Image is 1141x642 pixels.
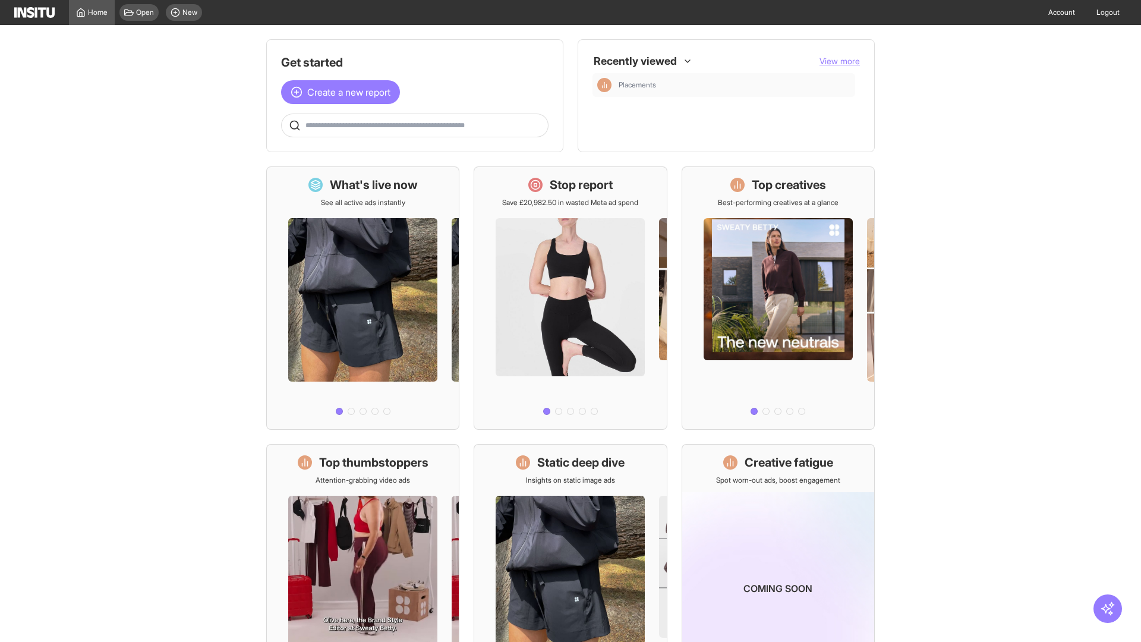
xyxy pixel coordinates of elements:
[281,54,549,71] h1: Get started
[88,8,108,17] span: Home
[619,80,656,90] span: Placements
[718,198,839,207] p: Best-performing creatives at a glance
[307,85,390,99] span: Create a new report
[619,80,850,90] span: Placements
[550,177,613,193] h1: Stop report
[752,177,826,193] h1: Top creatives
[502,198,638,207] p: Save £20,982.50 in wasted Meta ad spend
[537,454,625,471] h1: Static deep dive
[819,56,860,66] span: View more
[266,166,459,430] a: What's live nowSee all active ads instantly
[316,476,410,485] p: Attention-grabbing video ads
[597,78,612,92] div: Insights
[330,177,418,193] h1: What's live now
[136,8,154,17] span: Open
[819,55,860,67] button: View more
[319,454,428,471] h1: Top thumbstoppers
[14,7,55,18] img: Logo
[321,198,405,207] p: See all active ads instantly
[526,476,615,485] p: Insights on static image ads
[682,166,875,430] a: Top creativesBest-performing creatives at a glance
[281,80,400,104] button: Create a new report
[474,166,667,430] a: Stop reportSave £20,982.50 in wasted Meta ad spend
[182,8,197,17] span: New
